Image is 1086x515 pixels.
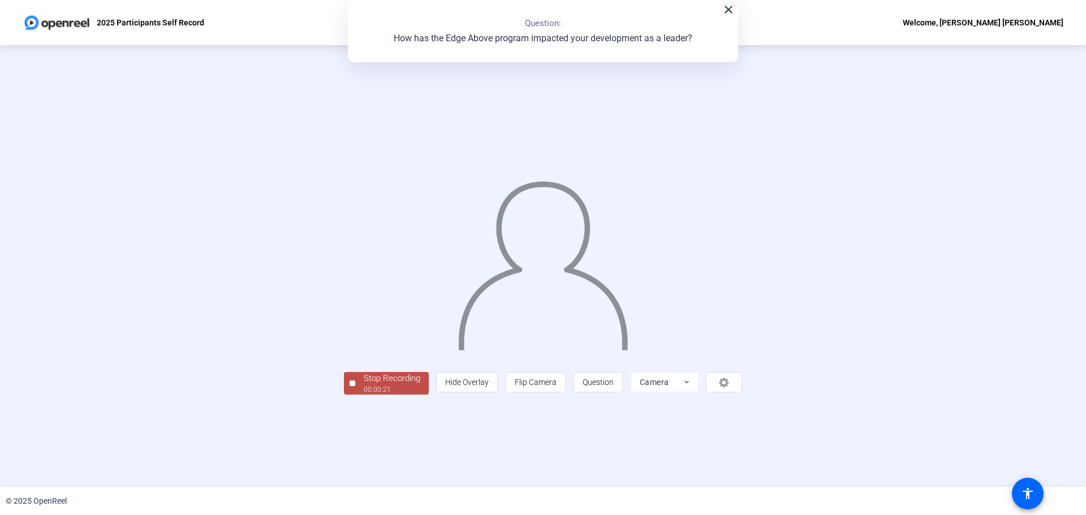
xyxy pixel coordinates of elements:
p: Question: [525,17,561,30]
button: Flip Camera [506,372,566,392]
button: Stop Recording00:00:21 [344,372,429,395]
span: Flip Camera [515,378,557,387]
div: © 2025 OpenReel [6,495,67,507]
button: Hide Overlay [436,372,498,392]
mat-icon: accessibility [1021,487,1035,500]
p: How has the Edge Above program impacted your development as a leader? [394,32,692,45]
mat-icon: close [722,3,735,16]
div: Stop Recording [364,372,420,385]
div: Welcome, [PERSON_NAME] [PERSON_NAME] [903,16,1063,29]
span: Hide Overlay [445,378,489,387]
span: Question [583,378,614,387]
img: OpenReel logo [23,11,91,34]
button: Question [574,372,623,392]
img: overlay [457,171,630,350]
p: 2025 Participants Self Record [97,16,204,29]
div: 00:00:21 [364,384,420,395]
